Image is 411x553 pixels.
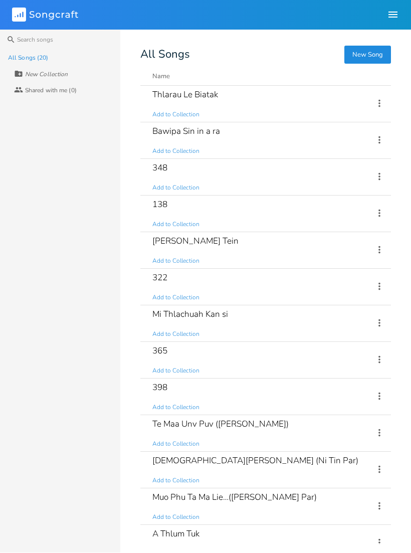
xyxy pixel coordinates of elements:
[25,72,68,78] div: New Collection
[152,72,170,81] div: Name
[152,164,167,172] div: 348
[8,55,48,61] div: All Songs (20)
[152,310,228,319] div: Mi Thlachuah Kan si
[152,513,199,522] span: Add to Collection
[152,493,317,502] div: Muo Phu Ta Ma Lie…([PERSON_NAME] Par)
[25,88,77,94] div: Shared with me (0)
[152,72,362,82] button: Name
[152,384,167,392] div: 398
[152,237,239,246] div: [PERSON_NAME] Tein
[152,347,167,355] div: 365
[152,127,220,136] div: Bawipa Sin in a ra
[152,274,167,282] div: 322
[344,46,391,64] button: New Song
[152,530,199,538] div: A Thlum Tuk
[152,367,199,376] span: Add to Collection
[152,477,199,485] span: Add to Collection
[152,257,199,266] span: Add to Collection
[152,221,199,229] span: Add to Collection
[152,147,199,156] span: Add to Collection
[152,201,167,209] div: 138
[152,420,289,429] div: Te Maa Unv Puv ([PERSON_NAME])
[152,184,199,193] span: Add to Collection
[152,404,199,412] span: Add to Collection
[152,330,199,339] span: Add to Collection
[152,457,358,465] div: [DEMOGRAPHIC_DATA][PERSON_NAME] (Ni Tin Par)
[152,440,199,449] span: Add to Collection
[140,50,391,60] div: All Songs
[152,111,199,119] span: Add to Collection
[152,91,218,99] div: Thlarau Le Biatak
[152,294,199,302] span: Add to Collection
